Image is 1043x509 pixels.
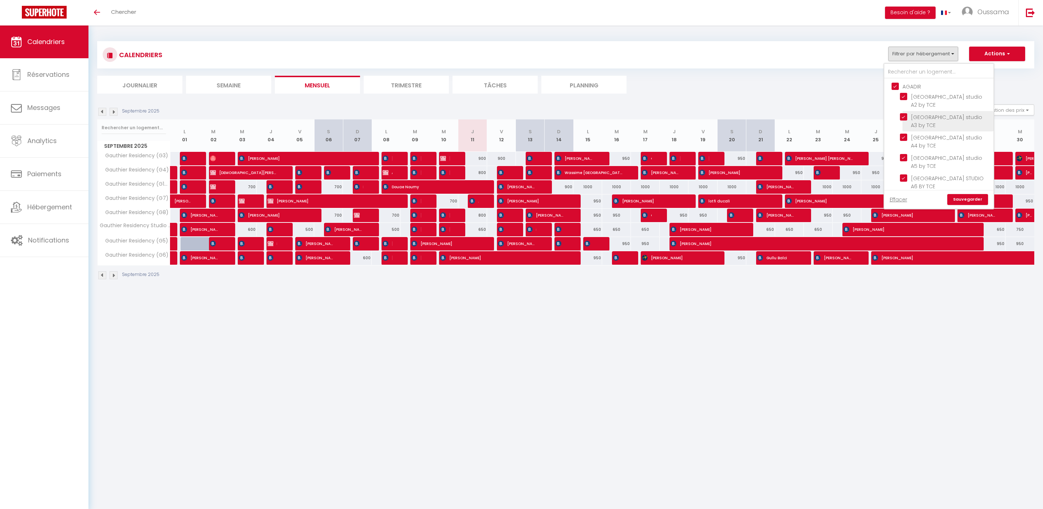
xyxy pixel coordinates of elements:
span: [PERSON_NAME] [354,166,363,179]
span: [GEOGRAPHIC_DATA] STUDIO A6 BY TCE [911,175,984,190]
abbr: M [442,128,446,135]
span: [PERSON_NAME] [239,251,248,265]
div: 650 [573,223,602,236]
span: Wassime [GEOGRAPHIC_DATA] [556,166,623,179]
div: 1000 [833,180,861,194]
abbr: J [269,128,272,135]
input: Rechercher un logement... [884,66,993,79]
span: [PERSON_NAME] [844,222,968,236]
li: Tâches [453,76,538,94]
div: 1000 [861,180,890,194]
a: [PERSON_NAME] [170,194,199,208]
th: 14 [545,119,573,152]
th: 13 [516,119,545,152]
span: [PERSON_NAME] [411,222,421,236]
span: [PERSON_NAME] [440,222,450,236]
div: 600 [228,223,257,236]
th: 22 [775,119,804,152]
a: [PERSON_NAME] [170,223,174,237]
th: 21 [746,119,775,152]
span: Copariu Victor [642,151,651,165]
span: [PERSON_NAME] [268,194,392,208]
div: 500 [285,223,314,236]
span: Gauthier Residency (G3) [99,152,170,160]
div: 1000 [602,180,631,194]
span: [PERSON_NAME] [181,208,220,222]
span: [PERSON_NAME] [210,237,220,250]
span: Copariu Victor [642,208,651,222]
div: Filtrer par hébergement [884,63,994,209]
span: [PERSON_NAME] [498,180,536,194]
span: Septembre 2025 [98,141,170,151]
span: Hébergement [27,202,72,212]
span: [PERSON_NAME] [527,151,536,165]
div: 950 [861,166,890,179]
a: [PERSON_NAME] [170,166,174,180]
div: 700 [314,209,343,222]
div: 950 [1006,194,1034,208]
abbr: V [702,128,705,135]
abbr: D [557,128,561,135]
span: [PERSON_NAME] [174,190,191,204]
h3: CALENDRIERS [117,47,162,63]
span: [PERSON_NAME] [268,180,277,194]
span: Gauthier Residency (G10) [99,180,171,188]
div: 650 [977,223,1006,236]
span: [PERSON_NAME] [354,208,363,222]
span: [GEOGRAPHIC_DATA] studio A2 by TCE [911,93,982,108]
span: [PERSON_NAME] [440,251,565,265]
div: 950 [602,237,631,250]
div: 950 [1006,237,1034,250]
div: 950 [718,152,746,165]
span: Gauthier Residency (G7) [99,194,170,202]
span: Alharti muidh [383,166,392,179]
p: Septembre 2025 [122,108,159,115]
span: [PERSON_NAME] [642,251,709,265]
div: 900 [545,180,573,194]
span: [PERSON_NAME] [699,151,709,165]
th: 01 [170,119,199,152]
div: 650 [458,223,487,236]
th: 25 [861,119,890,152]
div: 1000 [631,180,660,194]
button: Besoin d'aide ? [885,7,936,19]
div: 950 [833,209,861,222]
div: 950 [718,251,746,265]
th: 07 [343,119,372,152]
th: 02 [199,119,228,152]
span: [PERSON_NAME] [757,208,795,222]
span: [DEMOGRAPHIC_DATA][PERSON_NAME] [181,166,191,179]
span: [PERSON_NAME] [383,237,392,250]
span: Messages [27,103,60,112]
a: [PERSON_NAME] [170,251,174,265]
span: [PERSON_NAME] [383,151,392,165]
span: Oussama [977,7,1009,16]
span: [PERSON_NAME] [498,222,507,236]
th: 16 [602,119,631,152]
div: 950 [573,209,602,222]
span: [PERSON_NAME] [527,166,536,179]
span: [PERSON_NAME] [498,166,507,179]
div: 950 [660,209,688,222]
span: Gauthier Residency (G4) [99,166,171,174]
span: marouane dkhissi [527,222,536,236]
abbr: V [500,128,503,135]
div: 650 [602,223,631,236]
button: Gestion des prix [980,104,1034,115]
th: 10 [429,119,458,152]
span: [PERSON_NAME] [498,237,536,250]
span: [PERSON_NAME] [411,251,421,265]
th: 08 [372,119,400,152]
span: [PERSON_NAME] [239,237,248,250]
span: Abdalnasir Sereti [469,194,479,208]
span: [PERSON_NAME] [411,237,478,250]
abbr: M [643,128,648,135]
abbr: V [298,128,301,135]
span: LAMIA TAOURI [268,237,277,250]
img: logout [1026,8,1035,17]
span: [PERSON_NAME] [411,151,421,165]
span: [PERSON_NAME] [671,222,738,236]
span: [PERSON_NAME] [699,166,766,179]
div: 800 [458,209,487,222]
abbr: M [845,128,849,135]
